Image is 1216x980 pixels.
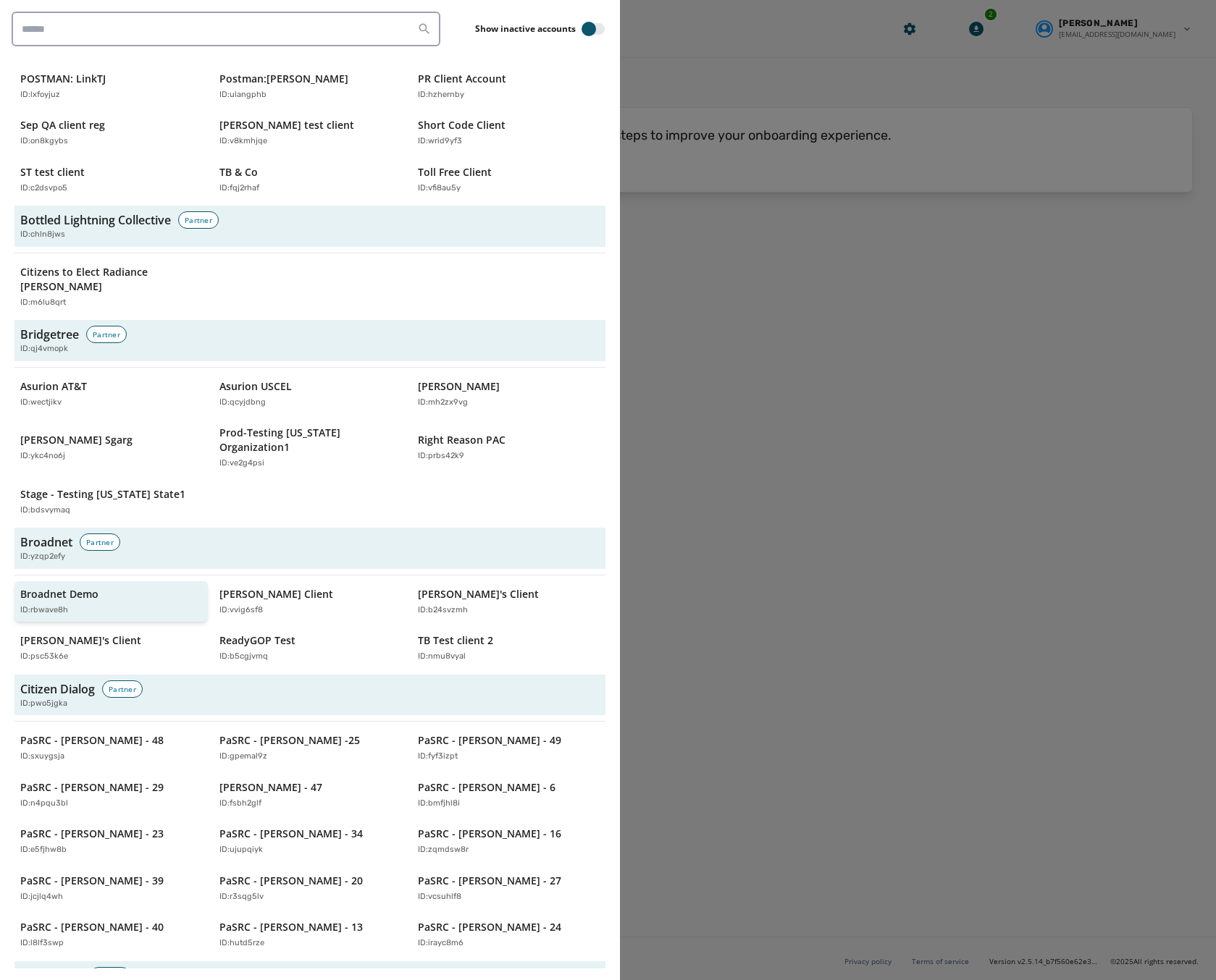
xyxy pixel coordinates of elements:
[214,628,407,669] button: ReadyGOP TestID:b5cgjvmq
[418,165,492,179] p: Toll Free Client
[418,633,493,648] p: TB Test client 2
[20,733,164,748] p: PaSRC - [PERSON_NAME] - 48
[219,780,322,795] p: [PERSON_NAME] - 47
[20,874,164,888] p: PaSRC - [PERSON_NAME] - 39
[418,182,461,195] p: ID: vfi8au5y
[20,844,67,856] p: ID: e5fjhw8b
[418,89,464,101] p: ID: hzhernby
[14,420,208,476] button: [PERSON_NAME] SgargID:ykc4no6j
[219,827,363,841] p: PaSRC - [PERSON_NAME] - 34
[14,112,208,153] button: Sep QA client regID:on8kgybs
[14,320,605,361] button: BridgetreePartnerID:qj4vmopk
[80,533,120,551] div: Partner
[214,868,407,909] button: PaSRC - [PERSON_NAME] - 20ID:r3sqg5lv
[418,397,468,409] p: ID: mh2zx9vg
[20,118,105,132] p: Sep QA client reg
[412,628,605,669] button: TB Test client 2ID:nmu8vyal
[20,265,188,294] p: Citizens to Elect Radiance [PERSON_NAME]
[219,633,295,648] p: ReadyGOP Test
[14,206,605,247] button: Bottled Lightning CollectivePartnerID:chln8jws
[214,821,407,862] button: PaSRC - [PERSON_NAME] - 34ID:ujupqiyk
[20,587,98,601] p: Broadnet Demo
[219,604,263,617] p: ID: vvig6sf8
[214,774,407,816] button: [PERSON_NAME] - 47ID:fsbh2glf
[219,937,264,950] p: ID: hutd5rze
[20,504,70,517] p: ID: bdsvymaq
[14,528,605,569] button: BroadnetPartnerID:yzqp2efy
[412,868,605,909] button: PaSRC - [PERSON_NAME] - 27ID:vcsuhlf8
[475,23,576,35] label: Show inactive accounts
[418,733,561,748] p: PaSRC - [PERSON_NAME] - 49
[20,135,68,148] p: ID: on8kgybs
[86,326,127,343] div: Partner
[412,774,605,816] button: PaSRC - [PERSON_NAME] - 6ID:bmfjhl8i
[219,587,333,601] p: [PERSON_NAME] Client
[20,798,68,810] p: ID: n4pqu3bl
[219,165,258,179] p: TB & Co
[14,481,208,523] button: Stage - Testing [US_STATE] State1ID:bdsvymaq
[20,89,60,101] p: ID: lxfoyjuz
[20,891,63,903] p: ID: jcjlq4wh
[20,343,68,355] span: ID: qj4vmopk
[219,379,292,394] p: Asurion USCEL
[20,433,133,447] p: [PERSON_NAME] Sgarg
[219,89,267,101] p: ID: ulangphb
[418,587,539,601] p: [PERSON_NAME]'s Client
[20,297,66,309] p: ID: m6lu8qrt
[412,727,605,769] button: PaSRC - [PERSON_NAME] - 49ID:fyf3izpt
[418,379,500,394] p: [PERSON_NAME]
[418,604,468,617] p: ID: b24svzmh
[20,604,68,617] p: ID: rbwave8h
[20,229,65,241] span: ID: chln8jws
[20,698,67,710] span: ID: pwo5jgka
[20,533,72,551] h3: Broadnet
[418,874,561,888] p: PaSRC - [PERSON_NAME] - 27
[214,914,407,955] button: PaSRC - [PERSON_NAME] - 13ID:hutd5rze
[20,937,64,950] p: ID: l8lf3swp
[14,259,208,315] button: Citizens to Elect Radiance [PERSON_NAME]ID:m6lu8qrt
[219,920,363,934] p: PaSRC - [PERSON_NAME] - 13
[418,798,460,810] p: ID: bmfjhl8i
[418,827,561,841] p: PaSRC - [PERSON_NAME] - 16
[14,727,208,769] button: PaSRC - [PERSON_NAME] - 48ID:sxuygsja
[219,135,267,148] p: ID: v8kmhjqe
[219,426,387,455] p: Prod-Testing [US_STATE] Organization1
[412,914,605,955] button: PaSRC - [PERSON_NAME] - 24ID:irayc8m6
[418,920,561,934] p: PaSRC - [PERSON_NAME] - 24
[214,420,407,476] button: Prod-Testing [US_STATE] Organization1ID:ve2g4psi
[418,118,506,132] p: Short Code Client
[20,633,141,648] p: [PERSON_NAME]'s Client
[412,373,605,415] button: [PERSON_NAME]ID:mh2zx9vg
[14,66,208,107] button: POSTMAN: LinkTJID:lxfoyjuz
[219,798,261,810] p: ID: fsbh2glf
[20,182,67,195] p: ID: c2dsvpo5
[20,397,62,409] p: ID: wectjikv
[412,420,605,476] button: Right Reason PACID:prbs42k9
[418,72,506,86] p: PR Client Account
[20,487,185,502] p: Stage - Testing [US_STATE] State1
[20,379,87,394] p: Asurion AT&T
[20,450,65,462] p: ID: ykc4no6j
[14,159,208,200] button: ST test clientID:c2dsvpo5
[418,433,506,447] p: Right Reason PAC
[219,891,264,903] p: ID: r3sqg5lv
[412,821,605,862] button: PaSRC - [PERSON_NAME] - 16ID:zqmdsw8r
[412,66,605,107] button: PR Client AccountID:hzhernby
[20,211,171,229] h3: Bottled Lightning Collective
[14,628,208,669] button: [PERSON_NAME]'s ClientID:psc53k6e
[20,551,65,563] span: ID: yzqp2efy
[14,868,208,909] button: PaSRC - [PERSON_NAME] - 39ID:jcjlq4wh
[418,135,462,148] p: ID: wrid9yf3
[418,937,464,950] p: ID: irayc8m6
[20,751,64,763] p: ID: sxuygsja
[418,780,555,795] p: PaSRC - [PERSON_NAME] - 6
[412,112,605,153] button: Short Code ClientID:wrid9yf3
[14,774,208,816] button: PaSRC - [PERSON_NAME] - 29ID:n4pqu3bl
[214,373,407,415] button: Asurion USCELID:qcyjdbng
[102,680,143,698] div: Partner
[219,733,360,748] p: PaSRC - [PERSON_NAME] -25
[20,827,164,841] p: PaSRC - [PERSON_NAME] - 23
[14,373,208,415] button: Asurion AT&TID:wectjikv
[214,66,407,107] button: Postman:[PERSON_NAME]ID:ulangphb
[412,581,605,622] button: [PERSON_NAME]'s ClientID:b24svzmh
